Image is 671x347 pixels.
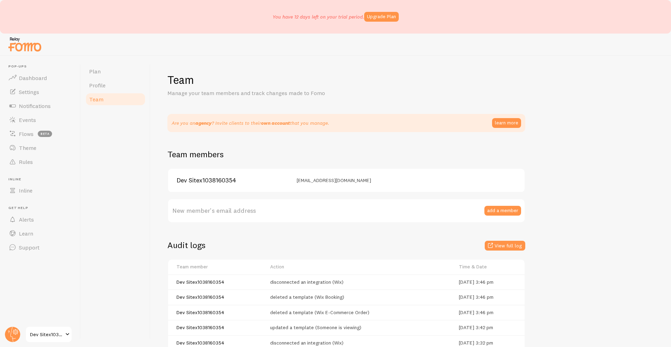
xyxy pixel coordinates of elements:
[455,274,525,290] td: Mon, Aug 11th 2025, 3:46:36 pm
[167,149,525,160] h2: Team members
[30,330,63,339] span: Dev Sitex1038160354
[4,226,76,240] a: Learn
[7,35,42,53] img: fomo-relay-logo-orange.svg
[455,289,525,305] td: Mon, Aug 11th 2025, 3:46:36 pm
[492,118,521,128] a: learn more
[273,13,364,20] p: You have 12 days left on your trial period.
[176,177,288,183] div: Dev Sitex1038160354
[4,85,76,99] a: Settings
[4,71,76,85] a: Dashboard
[19,74,47,81] span: Dashboard
[167,73,654,87] h1: Team
[19,158,33,165] span: Rules
[89,82,106,89] span: Profile
[266,260,454,274] th: Action
[8,64,76,69] span: Pop-ups
[195,120,212,126] strong: agency
[85,78,146,92] a: Profile
[4,155,76,169] a: Rules
[38,131,52,137] span: beta
[261,120,328,126] em: that you manage
[266,274,454,290] td: disconnected an integration (Wix)
[168,320,266,335] td: Dev Sitex1038160354
[4,113,76,127] a: Events
[168,289,266,305] td: Dev Sitex1038160354
[4,141,76,155] a: Theme
[4,183,76,197] a: Inline
[85,64,146,78] a: Plan
[364,12,399,22] a: Upgrade Plan
[167,198,525,223] label: New member's email address
[168,274,266,290] td: Dev Sitex1038160354
[168,260,266,274] th: Team member
[4,240,76,254] a: Support
[19,216,34,223] span: Alerts
[4,127,76,141] a: Flows beta
[19,144,36,151] span: Theme
[261,120,290,126] strong: own account
[455,260,525,274] th: Time & Date
[484,206,521,216] button: add a member
[167,240,205,251] h2: Audit logs
[19,230,33,237] span: Learn
[4,99,76,113] a: Notifications
[25,326,72,343] a: Dev Sitex1038160354
[8,177,76,182] span: Inline
[266,305,454,320] td: deleted a template (Wix E-Commerce Order)
[266,320,454,335] td: updated a template (Someone is viewing)
[297,177,371,183] span: [EMAIL_ADDRESS][DOMAIN_NAME]
[8,206,76,210] span: Get Help
[168,305,266,320] td: Dev Sitex1038160354
[4,212,76,226] a: Alerts
[455,305,525,320] td: Mon, Aug 11th 2025, 3:46:36 pm
[89,96,103,103] span: Team
[19,130,34,137] span: Flows
[266,289,454,305] td: deleted a template (Wix Booking)
[172,120,329,126] div: Are you an ? Invite clients to their .
[19,116,36,123] span: Events
[19,244,39,251] span: Support
[89,68,101,75] span: Plan
[485,241,525,251] button: View full log
[19,102,51,109] span: Notifications
[167,89,335,97] p: Manage your team members and track changes made to Fomo
[19,187,33,194] span: Inline
[85,92,146,106] a: Team
[19,88,39,95] span: Settings
[455,320,525,335] td: Mon, Aug 11th 2025, 3:42:37 pm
